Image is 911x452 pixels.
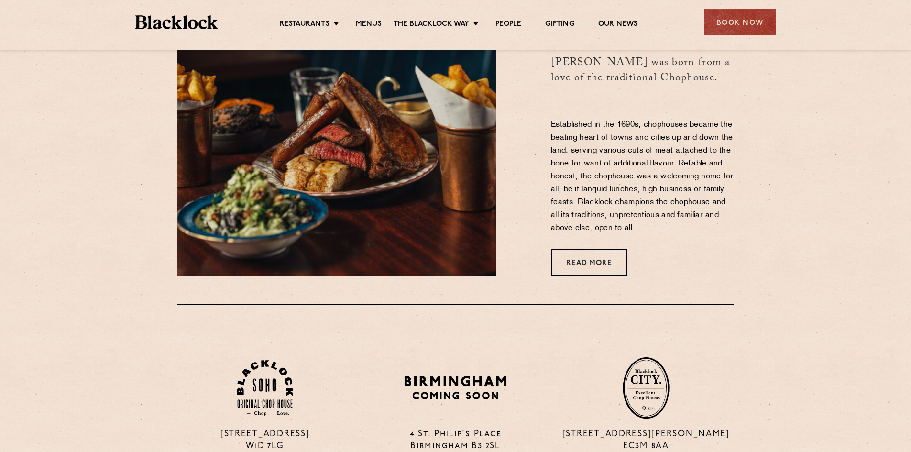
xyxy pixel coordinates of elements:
img: BL_Textured_Logo-footer-cropped.svg [135,15,218,29]
a: Menus [356,20,382,30]
img: City-stamp-default.svg [623,357,670,419]
a: Gifting [545,20,574,30]
a: The Blacklock Way [394,20,469,30]
a: Restaurants [280,20,329,30]
a: Read More [551,249,627,276]
h3: [PERSON_NAME] was born from a love of the traditional Chophouse. [551,41,734,99]
a: People [495,20,521,30]
a: Our News [598,20,638,30]
img: BIRMINGHAM-P22_-e1747915156957.png [403,373,508,403]
img: Soho-stamp-default.svg [237,360,293,416]
div: Book Now [704,9,776,35]
p: Established in the 1690s, chophouses became the beating heart of towns and cities up and down the... [551,119,734,235]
